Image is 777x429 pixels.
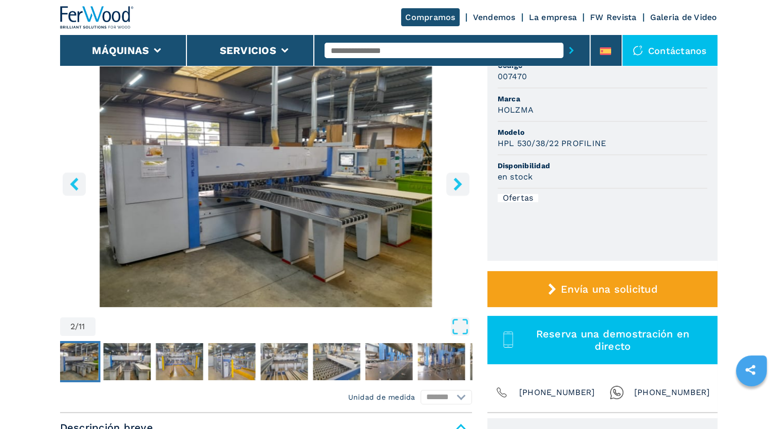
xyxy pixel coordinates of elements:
[70,323,75,331] span: 2
[498,94,707,104] span: Marca
[103,343,150,380] img: b2b9e3b9156c4cb2c6b2122905ab4307
[737,357,763,383] a: sharethis
[311,341,362,382] button: Go to Slide 7
[561,283,658,295] span: Envía una solicitud
[98,317,469,336] button: Open Fullscreen
[363,341,414,382] button: Go to Slide 8
[529,12,577,22] a: La empresa
[156,343,203,380] img: 4eba563276796ffb0a0e7a20985b5e2e
[49,341,100,382] button: Go to Slide 2
[498,70,527,82] h3: 007470
[51,343,98,380] img: ab8c4e0837e29e6060e658cca58e22f5
[610,385,624,400] img: Whatsapp
[622,35,717,66] div: Contáctanos
[487,316,717,364] button: Reserva una demostración en directo
[92,44,149,57] button: Máquinas
[590,12,637,22] a: FW Revista
[258,341,310,382] button: Go to Slide 6
[498,104,534,116] h3: HOLZMA
[495,385,509,400] img: Phone
[498,160,707,171] span: Disponibilidad
[633,45,643,56] img: Contáctanos
[154,341,205,382] button: Go to Slide 4
[365,343,412,380] img: dea605d1a83d49b6e9678f5a6d4d08cb
[634,385,710,400] span: [PHONE_NUMBER]
[563,39,579,62] button: submit-button
[60,58,472,307] div: Go to Slide 2
[220,44,276,57] button: Servicios
[208,343,255,380] img: 37309f57530b0198afcd79a2a7c2559a
[260,343,308,380] img: 392604a192530803ae64d07d2df93f44
[79,323,85,331] span: 11
[498,171,533,183] h3: en stock
[101,341,153,382] button: Go to Slide 3
[473,12,516,22] a: Vendemos
[470,343,517,380] img: 5449873f1b0996bb7283197060017eef
[313,343,360,380] img: ae762a6c2569a8100e493f81cf41c3bc
[49,341,461,382] nav: Thumbnail Navigation
[520,328,705,352] span: Reserva una demostración en directo
[498,194,539,202] div: Ofertas
[487,271,717,307] button: Envía una solicitud
[63,172,86,195] button: left-button
[401,8,459,26] a: Compramos
[498,137,607,149] h3: HPL 530/38/22 PROFILINE
[206,341,257,382] button: Go to Slide 5
[650,12,717,22] a: Galeria de Video
[498,127,707,137] span: Modelo
[60,58,472,307] img: Seccionadoras De Carga Automática HOLZMA HPL 530/38/22 PROFILINE
[418,343,465,380] img: 7ac08a2a383d10a75b05a50aad7a534d
[60,6,134,29] img: Ferwood
[468,341,519,382] button: Go to Slide 10
[519,385,595,400] span: [PHONE_NUMBER]
[415,341,467,382] button: Go to Slide 9
[733,383,769,421] iframe: Chat
[446,172,469,195] button: right-button
[75,323,79,331] span: /
[348,392,415,402] em: Unidad de medida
